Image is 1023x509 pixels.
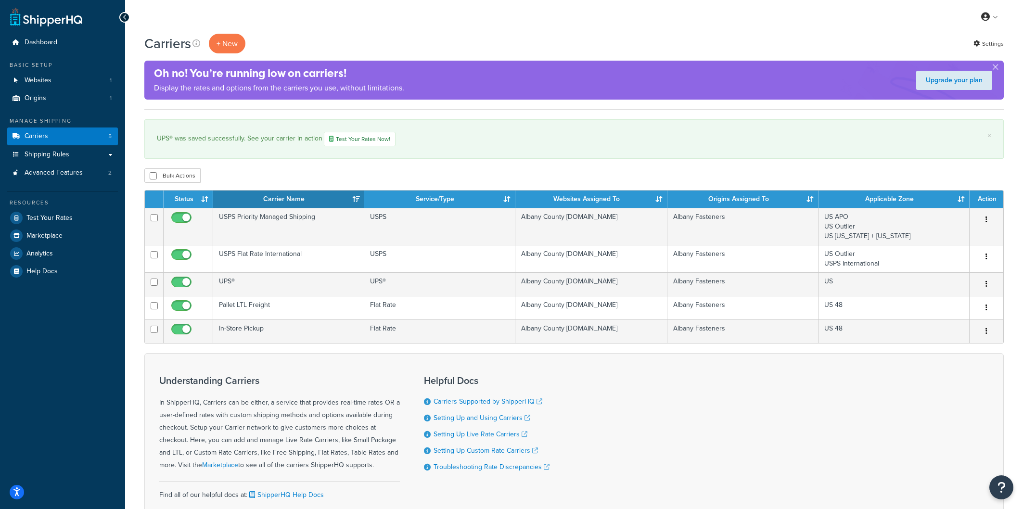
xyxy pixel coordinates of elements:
[667,208,818,245] td: Albany Fasteners
[7,245,118,262] a: Analytics
[364,245,515,272] td: USPS
[159,375,400,471] div: In ShipperHQ, Carriers can be either, a service that provides real-time rates OR a user-defined r...
[7,227,118,244] a: Marketplace
[7,72,118,89] li: Websites
[110,94,112,102] span: 1
[515,208,668,245] td: Albany County [DOMAIN_NAME]
[25,151,69,159] span: Shipping Rules
[213,245,364,272] td: USPS Flat Rate International
[364,319,515,343] td: Flat Rate
[818,296,970,319] td: US 48
[7,146,118,164] a: Shipping Rules
[159,481,400,501] div: Find all of our helpful docs at:
[202,460,238,470] a: Marketplace
[364,272,515,296] td: UPS®
[515,296,668,319] td: Albany County [DOMAIN_NAME]
[434,462,550,472] a: Troubleshooting Rate Discrepancies
[515,191,668,208] th: Websites Assigned To: activate to sort column ascending
[973,37,1004,51] a: Settings
[164,191,213,208] th: Status: activate to sort column ascending
[7,89,118,107] a: Origins 1
[25,132,48,140] span: Carriers
[25,94,46,102] span: Origins
[434,429,527,439] a: Setting Up Live Rate Carriers
[667,319,818,343] td: Albany Fasteners
[26,250,53,258] span: Analytics
[7,263,118,280] a: Help Docs
[110,76,112,85] span: 1
[213,272,364,296] td: UPS®
[108,169,112,177] span: 2
[26,214,73,222] span: Test Your Rates
[247,490,324,500] a: ShipperHQ Help Docs
[7,199,118,207] div: Resources
[818,191,970,208] th: Applicable Zone: activate to sort column ascending
[26,232,63,240] span: Marketplace
[364,191,515,208] th: Service/Type: activate to sort column ascending
[154,65,404,81] h4: Oh no! You’re running low on carriers!
[424,375,550,386] h3: Helpful Docs
[434,445,538,456] a: Setting Up Custom Rate Carriers
[25,76,51,85] span: Websites
[667,272,818,296] td: Albany Fasteners
[108,132,112,140] span: 5
[25,38,57,47] span: Dashboard
[434,413,530,423] a: Setting Up and Using Carriers
[667,296,818,319] td: Albany Fasteners
[213,191,364,208] th: Carrier Name: activate to sort column ascending
[213,296,364,319] td: Pallet LTL Freight
[213,319,364,343] td: In-Store Pickup
[916,71,992,90] a: Upgrade your plan
[209,34,245,53] button: + New
[7,127,118,145] a: Carriers 5
[515,245,668,272] td: Albany County [DOMAIN_NAME]
[213,208,364,245] td: USPS Priority Managed Shipping
[324,132,396,146] a: Test Your Rates Now!
[7,164,118,182] li: Advanced Features
[154,81,404,95] p: Display the rates and options from the carriers you use, without limitations.
[25,169,83,177] span: Advanced Features
[515,272,668,296] td: Albany County [DOMAIN_NAME]
[7,164,118,182] a: Advanced Features 2
[7,117,118,125] div: Manage Shipping
[989,475,1013,499] button: Open Resource Center
[987,132,991,140] a: ×
[7,89,118,107] li: Origins
[10,7,82,26] a: ShipperHQ Home
[970,191,1003,208] th: Action
[515,319,668,343] td: Albany County [DOMAIN_NAME]
[818,272,970,296] td: US
[7,72,118,89] a: Websites 1
[7,34,118,51] a: Dashboard
[144,168,201,183] button: Bulk Actions
[364,208,515,245] td: USPS
[7,61,118,69] div: Basic Setup
[364,296,515,319] td: Flat Rate
[818,319,970,343] td: US 48
[157,132,991,146] div: UPS® was saved successfully. See your carrier in action
[7,127,118,145] li: Carriers
[667,245,818,272] td: Albany Fasteners
[434,396,542,407] a: Carriers Supported by ShipperHQ
[26,267,58,276] span: Help Docs
[818,208,970,245] td: US APO US Outlier US [US_STATE] + [US_STATE]
[818,245,970,272] td: US Outlier USPS International
[7,209,118,227] a: Test Your Rates
[144,34,191,53] h1: Carriers
[159,375,400,386] h3: Understanding Carriers
[667,191,818,208] th: Origins Assigned To: activate to sort column ascending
